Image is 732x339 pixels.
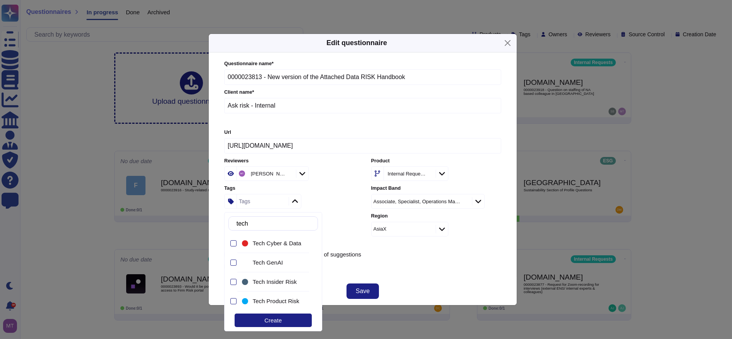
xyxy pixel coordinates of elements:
label: Region [371,214,501,219]
div: Tech GenAI [240,254,310,271]
input: Enter questionnaire name [224,69,501,85]
div: Tech GenAI [253,259,307,266]
div: Create [235,314,312,327]
div: Tech GenAI [240,258,250,267]
span: Tech GenAI [253,259,283,266]
span: Tech Cyber & Data [253,240,301,247]
input: Search by keywords [233,217,318,230]
div: [PERSON_NAME] [251,171,286,176]
div: Tags [239,199,250,204]
div: Tech Insider Risk [253,278,307,285]
div: AsiaX [374,226,387,231]
label: Client name [224,90,501,95]
label: Product [371,159,501,164]
span: Tech Product Risk [253,298,299,305]
label: Reviewers [224,159,354,164]
div: Internal Requests [388,171,426,176]
button: Save [347,283,379,299]
label: Url [224,130,501,135]
div: Associate, Specialist, Operations Manager [374,199,462,204]
div: Tech Insider Risk [240,277,250,287]
input: Online platform url [224,138,501,153]
span: Save [356,288,370,294]
label: Suggestion source control [224,243,501,248]
span: Tech Insider Risk [253,278,297,285]
div: Tech Product Risk [253,298,307,305]
div: Tech Product Risk [240,297,250,306]
label: Questionnaire name [224,61,501,66]
div: Tech Cyber & Data [240,239,250,248]
label: Impact Band [371,186,501,191]
button: Close [502,37,514,49]
input: Enter company name of the client [224,98,501,113]
div: Tech Insider Risk [240,273,310,290]
img: user [239,170,245,177]
h5: Edit questionnaire [326,38,387,48]
label: Tags [224,186,354,191]
div: Tech Product Risk [240,292,310,310]
div: Tech Cyber & Data [240,234,310,252]
div: Tech Cyber & Data [253,240,307,247]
